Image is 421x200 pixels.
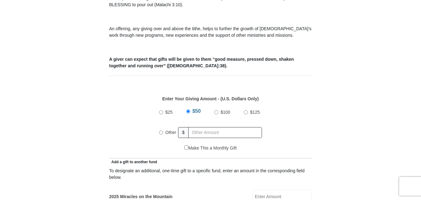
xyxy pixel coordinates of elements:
[165,110,172,115] span: $25
[184,145,237,151] label: Make This a Monthly Gift
[220,110,230,115] span: $100
[109,160,157,164] span: Add a gift to another fund
[178,127,189,138] span: $
[109,57,294,68] b: A giver can expect that gifts will be given to them “good measure, pressed down, shaken together ...
[165,130,176,135] span: Other
[109,26,312,39] p: An offering, any giving over and above the tithe, helps to further the growth of [DEMOGRAPHIC_DAT...
[184,145,188,150] input: Make This a Monthly Gift
[188,127,262,138] input: Other Amount
[250,110,260,115] span: $125
[162,96,259,101] strong: Enter Your Giving Amount - (U.S. Dollars Only)
[109,168,312,181] div: To designate an additional, one-time gift to a specific fund, enter an amount in the correspondin...
[192,108,201,114] span: $50
[109,193,172,200] label: 2025 Miracles on the Mountain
